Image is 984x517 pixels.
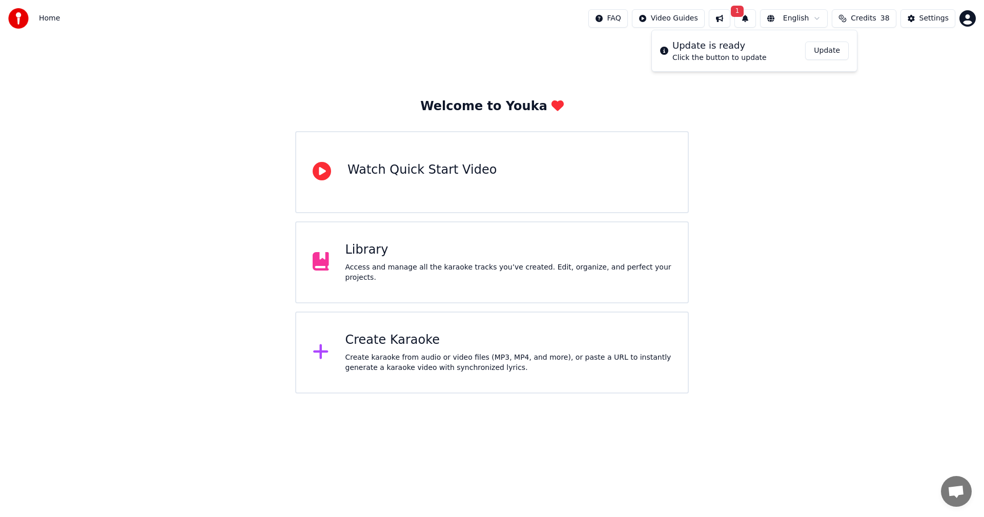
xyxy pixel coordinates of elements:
[345,262,672,283] div: Access and manage all the karaoke tracks you’ve created. Edit, organize, and perfect your projects.
[900,9,955,28] button: Settings
[420,98,564,115] div: Welcome to Youka
[588,9,628,28] button: FAQ
[39,13,60,24] span: Home
[880,13,890,24] span: 38
[672,53,767,63] div: Click the button to update
[731,6,744,17] span: 1
[919,13,949,24] div: Settings
[734,9,756,28] button: 1
[672,38,767,53] div: Update is ready
[832,9,896,28] button: Credits38
[632,9,705,28] button: Video Guides
[805,42,849,60] button: Update
[941,476,972,507] a: Open chat
[345,242,672,258] div: Library
[347,162,497,178] div: Watch Quick Start Video
[8,8,29,29] img: youka
[851,13,876,24] span: Credits
[39,13,60,24] nav: breadcrumb
[345,332,672,348] div: Create Karaoke
[345,353,672,373] div: Create karaoke from audio or video files (MP3, MP4, and more), or paste a URL to instantly genera...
